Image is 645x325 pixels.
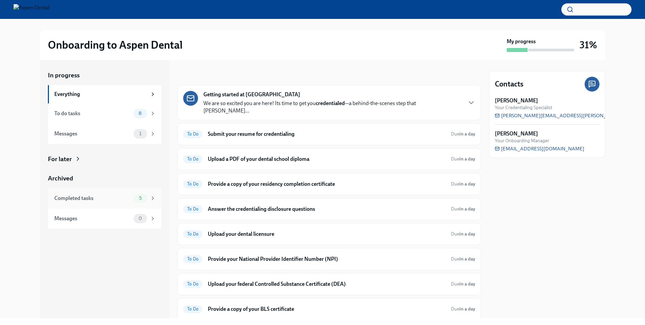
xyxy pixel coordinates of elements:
span: Due [451,131,475,137]
a: To DoAnswer the credentialing disclosure questionsDuein a day [183,204,475,215]
strong: in a day [459,306,475,312]
span: August 20th, 2025 09:00 [451,306,475,312]
h2: Onboarding to Aspen Dental [48,38,183,52]
strong: Getting started at [GEOGRAPHIC_DATA] [203,91,300,98]
h6: Upload your dental licensure [208,230,446,238]
span: Your Credentialing Specialist [495,104,552,111]
div: Messages [54,130,131,137]
h6: Provide your National Provider Identifier Number (NPI) [208,255,446,263]
span: Due [451,231,475,237]
strong: My progress [507,38,536,45]
span: Your Onboarding Manager [495,137,549,144]
span: 1 [135,131,145,136]
strong: [PERSON_NAME] [495,130,538,137]
strong: in a day [459,156,475,162]
h6: Provide a copy of your BLS certificate [208,305,446,313]
strong: [PERSON_NAME] [495,97,538,104]
a: To do tasks8 [48,103,161,124]
h6: Provide a copy of your residency completion certificate [208,180,446,188]
div: In progress [177,71,209,80]
strong: in a day [459,231,475,237]
span: Due [451,181,475,187]
h6: Upload your federal Controlled Substance Certificate (DEA) [208,280,446,288]
a: For later [48,155,161,164]
span: To Do [183,306,202,311]
strong: in a day [459,206,475,212]
a: To DoSubmit your resume for credentialingDuein a day [183,129,475,140]
a: Archived [48,174,161,183]
a: In progress [48,71,161,80]
strong: in a day [459,281,475,287]
div: Messages [54,215,131,222]
span: To Do [183,181,202,186]
h6: Upload a PDF of your dental school diploma [208,155,446,163]
h6: Submit your resume for credentialing [208,130,446,138]
span: August 20th, 2025 09:00 [451,156,475,162]
img: Aspen Dental [13,4,50,15]
strong: in a day [459,131,475,137]
a: To DoProvide your National Provider Identifier Number (NPI)Duein a day [183,254,475,265]
h3: 31% [580,39,597,51]
span: August 20th, 2025 09:00 [451,181,475,187]
span: Due [451,156,475,162]
div: For later [48,155,72,164]
p: We are so excited you are here! Its time to get you —a behind-the-scenes step that [PERSON_NAME]... [203,100,462,115]
span: To Do [183,256,202,261]
a: To DoUpload a PDF of your dental school diplomaDuein a day [183,154,475,165]
a: [EMAIL_ADDRESS][DOMAIN_NAME] [495,145,584,152]
span: 5 [135,196,146,201]
span: August 20th, 2025 09:00 [451,281,475,287]
strong: in a day [459,181,475,187]
span: Due [451,256,475,262]
span: To Do [183,206,202,211]
span: Due [451,206,475,212]
a: To DoUpload your federal Controlled Substance Certificate (DEA)Duein a day [183,279,475,290]
h6: Answer the credentialing disclosure questions [208,205,446,213]
span: 8 [135,111,146,116]
span: August 20th, 2025 09:00 [451,256,475,262]
span: August 20th, 2025 09:00 [451,131,475,137]
span: August 20th, 2025 09:00 [451,206,475,212]
a: To DoProvide a copy of your residency completion certificateDuein a day [183,179,475,190]
span: 0 [135,216,146,221]
div: Completed tasks [54,195,131,202]
span: To Do [183,156,202,161]
a: Messages1 [48,124,161,144]
span: August 20th, 2025 09:00 [451,231,475,237]
a: Completed tasks5 [48,188,161,208]
a: To DoProvide a copy of your BLS certificateDuein a day [183,304,475,315]
strong: in a day [459,256,475,262]
a: Everything [48,85,161,103]
span: To Do [183,281,202,286]
strong: credentialed [316,100,345,106]
span: Due [451,281,475,287]
div: To do tasks [54,110,131,117]
a: Messages0 [48,208,161,229]
div: Everything [54,91,147,98]
span: To Do [183,131,202,136]
h4: Contacts [495,79,524,89]
a: To DoUpload your dental licensureDuein a day [183,229,475,240]
span: Due [451,306,475,312]
span: To Do [183,231,202,236]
